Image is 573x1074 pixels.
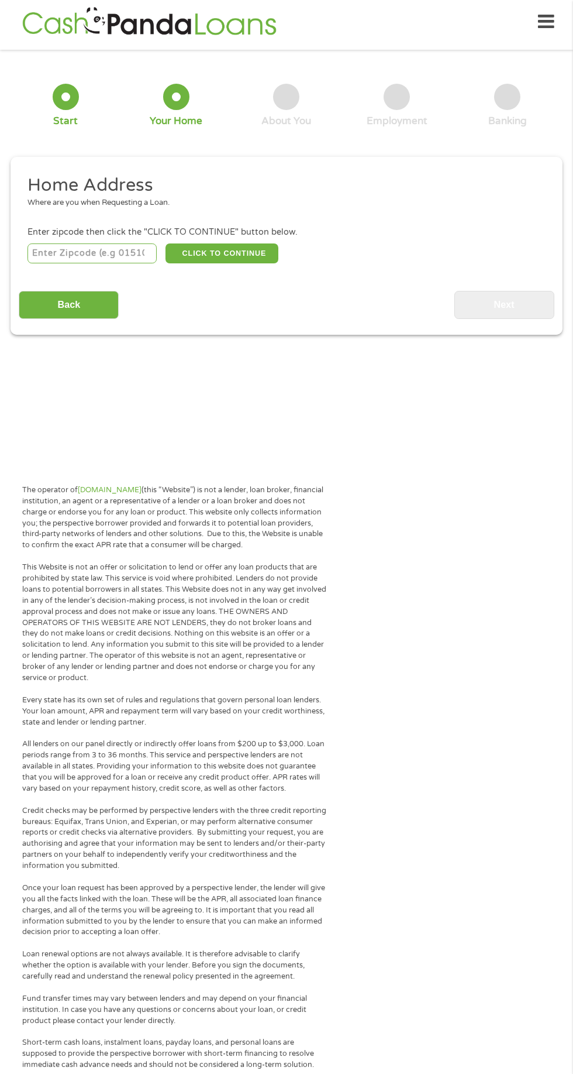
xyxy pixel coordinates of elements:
[261,115,311,128] div: About You
[78,485,141,495] a: [DOMAIN_NAME]
[19,5,279,39] img: GetLoanNow Logo
[165,243,278,263] button: CLICK TO CONTINUE
[27,243,157,263] input: Enter Zipcode (e.g 01510)
[22,562,327,684] p: This Website is not an offer or solicitation to lend or offer any loan products that are prohibit...
[367,115,427,128] div: Employment
[22,739,327,794] p: All lenders on our panel directly or indirectly offer loans from $200 up to $3,000. Loan periods ...
[27,174,537,197] h2: Home Address
[150,115,202,128] div: Your Home
[22,1037,327,1070] p: Short-term cash loans, instalment loans, payday loans, and personal loans are supposed to provide...
[22,883,327,938] p: Once your loan request has been approved by a perspective lender, the lender will give you all th...
[53,115,78,128] div: Start
[22,695,327,728] p: Every state has its own set of rules and regulations that govern personal loan lenders. Your loan...
[27,226,546,239] div: Enter zipcode then click the "CLICK TO CONTINUE" button below.
[22,993,327,1027] p: Fund transfer times may vary between lenders and may depend on your financial institution. In cas...
[19,291,119,320] input: Back
[27,197,537,209] div: Where are you when Requesting a Loan.
[454,291,554,320] input: Next
[488,115,527,128] div: Banking
[22,805,327,871] p: Credit checks may be performed by perspective lenders with the three credit reporting bureaus: Eq...
[22,485,327,551] p: The operator of (this “Website”) is not a lender, loan broker, financial institution, an agent or...
[22,949,327,982] p: Loan renewal options are not always available. It is therefore advisable to clarify whether the o...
